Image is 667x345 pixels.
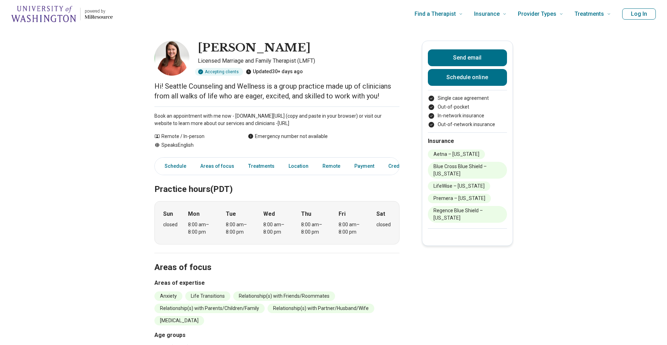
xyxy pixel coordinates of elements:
li: Out-of-pocket [428,103,507,111]
div: closed [163,221,178,228]
div: Emergency number not available [248,133,328,140]
div: 8:00 am – 8:00 pm [188,221,215,236]
h3: Age groups [154,331,274,339]
span: Insurance [474,9,500,19]
button: Log In [622,8,656,20]
h1: [PERSON_NAME] [198,41,311,55]
strong: Wed [263,210,275,218]
span: Find a Therapist [415,9,456,19]
li: Premera – [US_STATE] [428,194,491,203]
li: Blue Cross Blue Shield – [US_STATE] [428,162,507,179]
div: 8:00 am – 8:00 pm [301,221,328,236]
div: closed [376,221,391,228]
h2: Practice hours (PDT) [154,167,399,195]
h2: Insurance [428,137,507,145]
a: Treatments [244,159,279,173]
div: 8:00 am – 8:00 pm [226,221,253,236]
a: Home page [11,3,113,25]
li: Out-of-network insurance [428,121,507,128]
p: Licensed Marriage and Family Therapist (LMFT) [198,57,399,65]
li: Relationship(s) with Friends/Roommates [233,291,335,301]
strong: Thu [301,210,311,218]
li: [MEDICAL_DATA] [154,316,204,325]
h3: Areas of expertise [154,279,399,287]
li: LifeWise – [US_STATE] [428,181,490,191]
strong: Sat [376,210,385,218]
span: Treatments [575,9,604,19]
p: powered by [85,8,113,14]
div: 8:00 am – 8:00 pm [339,221,366,236]
li: Single case agreement [428,95,507,102]
li: In-network insurance [428,112,507,119]
p: Hi! Seattle Counseling and Wellness is a group practice made up of clinicians from all walks of l... [154,81,399,101]
a: Schedule [156,159,190,173]
strong: Sun [163,210,173,218]
a: Location [284,159,313,173]
div: Speaks English [154,142,234,149]
img: Alyce Davie, Licensed Marriage and Family Therapist (LMFT) [154,41,189,76]
p: Book an appointment with me now - [DOMAIN_NAME][URL] (copy and paste in your browser) or visit ou... [154,112,399,127]
li: Anxiety [154,291,182,301]
strong: Tue [226,210,236,218]
a: Credentials [384,159,423,173]
h2: Areas of focus [154,245,399,274]
li: Relationship(s) with Parents/Children/Family [154,304,265,313]
li: Regence Blue Shield – [US_STATE] [428,206,507,223]
li: Relationship(s) with Partner/Husband/Wife [268,304,374,313]
button: Send email [428,49,507,66]
div: Updated 30+ days ago [246,68,303,76]
ul: Payment options [428,95,507,128]
div: 8:00 am – 8:00 pm [263,221,290,236]
a: Areas of focus [196,159,238,173]
strong: Fri [339,210,346,218]
span: Provider Types [518,9,556,19]
a: Remote [318,159,345,173]
a: Payment [350,159,378,173]
div: When does the program meet? [154,201,399,244]
li: Aetna – [US_STATE] [428,150,485,159]
li: Life Transitions [185,291,230,301]
a: Schedule online [428,69,507,86]
div: Accepting clients [195,68,243,76]
div: Remote / In-person [154,133,234,140]
strong: Mon [188,210,200,218]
